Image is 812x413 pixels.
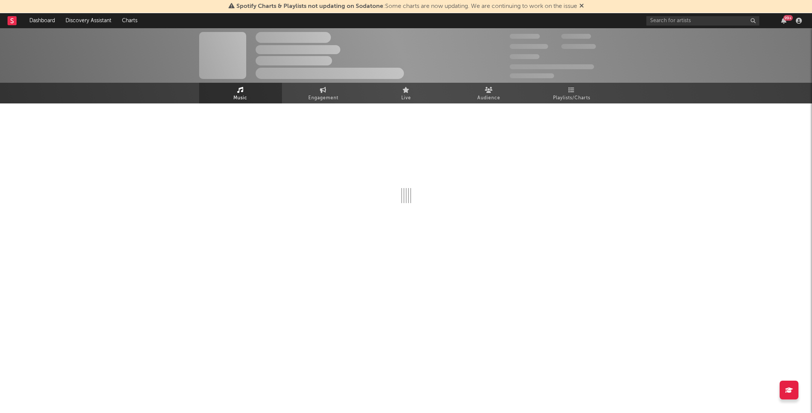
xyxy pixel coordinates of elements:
span: Live [401,94,411,103]
span: Music [233,94,247,103]
input: Search for artists [646,16,759,26]
a: Live [365,83,448,103]
button: 99+ [781,18,786,24]
a: Engagement [282,83,365,103]
span: Spotify Charts & Playlists not updating on Sodatone [236,3,383,9]
span: 1,000,000 [561,44,596,49]
span: Dismiss [579,3,584,9]
a: Audience [448,83,530,103]
span: 300,000 [510,34,540,39]
span: 100,000 [561,34,591,39]
a: Playlists/Charts [530,83,613,103]
span: Playlists/Charts [553,94,590,103]
a: Dashboard [24,13,60,28]
span: Audience [477,94,500,103]
span: 100,000 [510,54,539,59]
span: : Some charts are now updating. We are continuing to work on the issue [236,3,577,9]
a: Discovery Assistant [60,13,117,28]
span: 50,000,000 [510,44,548,49]
span: 50,000,000 Monthly Listeners [510,64,594,69]
a: Charts [117,13,143,28]
span: Jump Score: 85.0 [510,73,554,78]
span: Engagement [308,94,338,103]
a: Music [199,83,282,103]
div: 99 + [783,15,793,21]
